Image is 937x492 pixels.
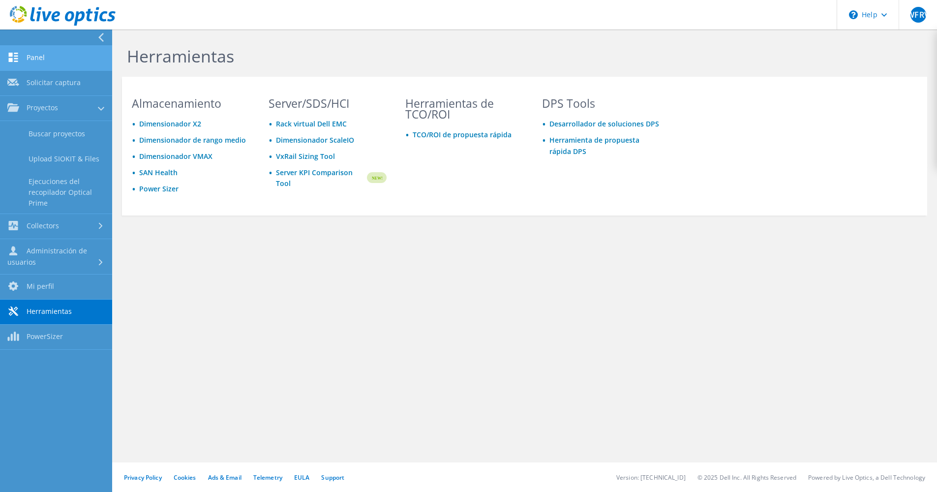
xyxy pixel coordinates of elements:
[276,152,335,161] a: VxRail Sizing Tool
[549,119,659,128] a: Desarrollador de soluciones DPS
[139,168,178,177] a: SAN Health
[542,98,660,109] h3: DPS Tools
[849,10,858,19] svg: \n
[276,135,354,145] a: Dimensionador ScaleIO
[139,184,179,193] a: Power Sizer
[174,473,196,482] a: Cookies
[276,119,347,128] a: Rack virtual Dell EMC
[253,473,282,482] a: Telemetry
[132,98,250,109] h3: Almacenamiento
[808,473,925,482] li: Powered by Live Optics, a Dell Technology
[139,152,212,161] a: Dimensionador VMAX
[549,135,639,156] a: Herramienta de propuesta rápida DPS
[208,473,242,482] a: Ads & Email
[910,7,926,23] span: WFRV
[139,135,246,145] a: Dimensionador de rango medio
[276,167,365,189] a: Server KPI Comparison Tool
[321,473,344,482] a: Support
[127,46,791,66] h1: Herramientas
[139,119,201,128] a: Dimensionador X2
[405,98,523,120] h3: Herramientas de TCO/ROI
[365,166,387,189] img: new-badge.svg
[413,130,512,139] a: TCO/ROI de propuesta rápida
[616,473,686,482] li: Version: [TECHNICAL_ID]
[269,98,387,109] h3: Server/SDS/HCI
[294,473,309,482] a: EULA
[124,473,162,482] a: Privacy Policy
[697,473,796,482] li: © 2025 Dell Inc. All Rights Reserved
